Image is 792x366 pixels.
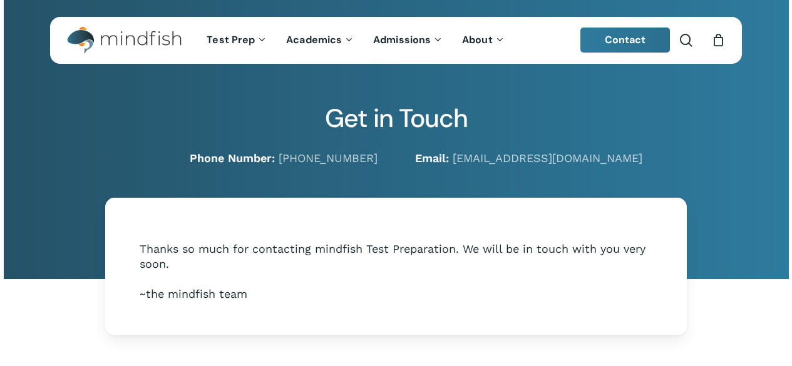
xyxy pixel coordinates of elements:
a: Contact [580,28,671,53]
a: [EMAIL_ADDRESS][DOMAIN_NAME] [453,151,642,165]
span: About [462,33,493,46]
header: Main Menu [50,17,742,64]
span: Academics [286,33,342,46]
a: Admissions [364,35,453,46]
a: [PHONE_NUMBER] [279,151,378,165]
strong: Email: [415,151,449,165]
span: Contact [605,33,646,46]
a: Test Prep [197,35,277,46]
nav: Main Menu [197,17,514,64]
span: Admissions [373,33,431,46]
div: Thanks so much for contacting mindfish Test Preparation. We will be in touch with you very soon. ... [140,241,653,302]
a: Academics [277,35,364,46]
strong: Phone Number: [190,151,275,165]
span: Test Prep [207,33,255,46]
a: About [453,35,515,46]
h2: Get in Touch [50,103,742,134]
